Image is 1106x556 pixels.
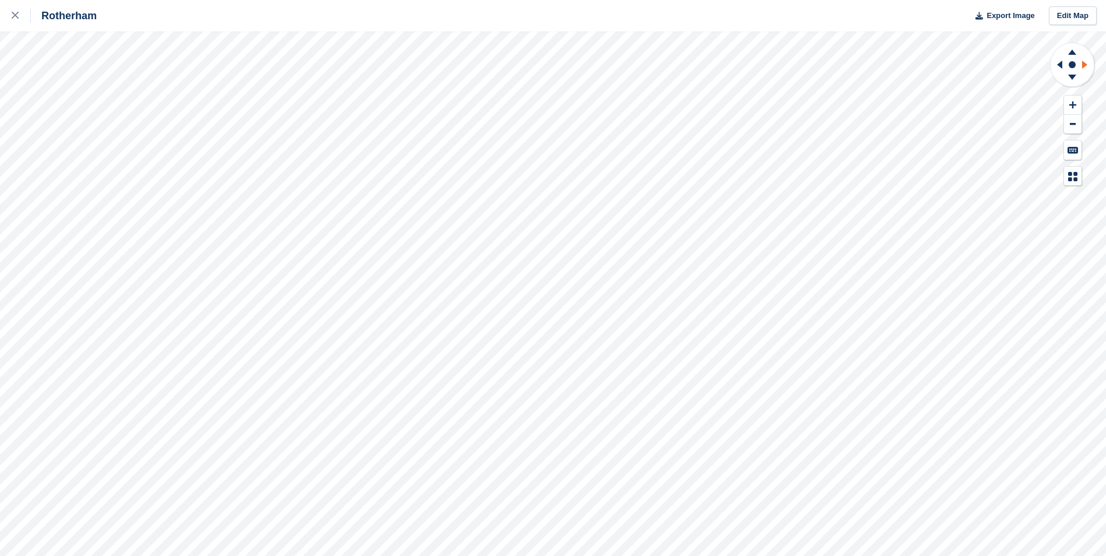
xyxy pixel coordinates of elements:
span: Export Image [986,10,1034,22]
button: Export Image [968,6,1035,26]
button: Zoom Out [1064,115,1082,134]
button: Map Legend [1064,167,1082,186]
a: Edit Map [1049,6,1097,26]
button: Keyboard Shortcuts [1064,140,1082,160]
button: Zoom In [1064,96,1082,115]
div: Rotherham [31,9,97,23]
